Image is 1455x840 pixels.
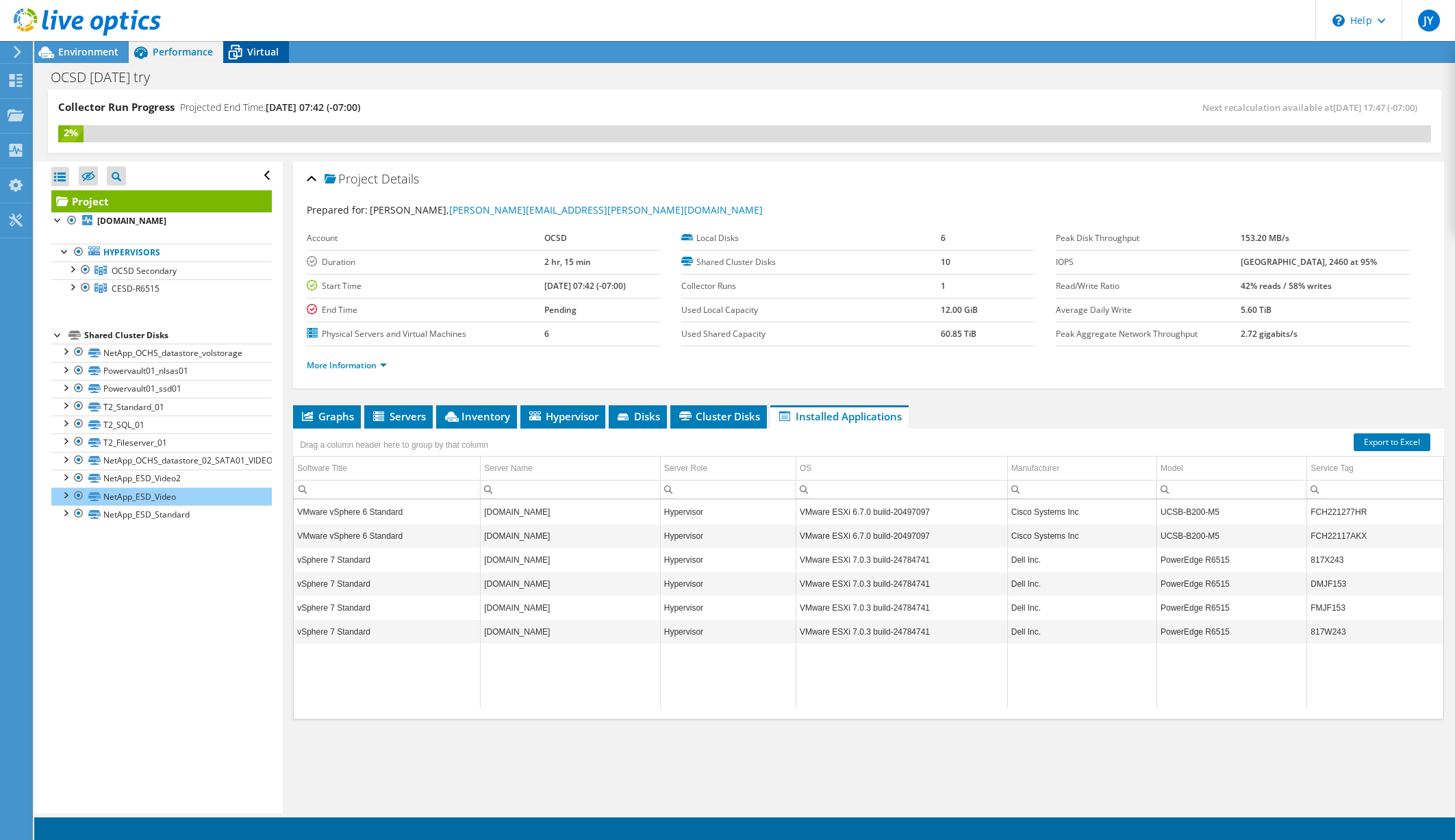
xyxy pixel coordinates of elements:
a: T2_SQL_01 [51,416,272,433]
span: Environment [58,45,118,58]
td: Column Service Tag, Filter cell [1307,480,1443,498]
td: Column Manufacturer, Value Dell Inc. [1007,548,1156,572]
td: Column Model, Value UCSB-B200-M5 [1157,524,1307,548]
a: CESD-R6515 [51,279,272,297]
label: Physical Servers and Virtual Machines [307,327,544,341]
a: OCSD Secondary [51,262,272,279]
a: NetApp_ESD_Video [51,487,272,505]
td: Column Service Tag, Value FCH221277HR [1307,500,1443,524]
b: 153.20 MB/s [1241,232,1289,244]
span: Servers [371,409,426,423]
div: Service Tag [1311,460,1353,476]
td: Column Server Role, Value Hypervisor [660,572,796,596]
label: Shared Cluster Disks [681,255,941,269]
td: Column Service Tag, Value FMJF153 [1307,596,1443,620]
b: OCSD [544,232,567,244]
span: CESD-R6515 [112,283,160,294]
b: 6 [544,328,549,340]
td: Column OS, Value VMware ESXi 6.7.0 build-20497097 [796,500,1007,524]
svg: \n [1332,14,1345,27]
div: Model [1161,460,1183,476]
td: Column Server Role, Value Hypervisor [660,548,796,572]
td: Column Server Name, Value esx4.orecity.k12.or.us [481,500,661,524]
td: Column Server Name, Value vmhost01.orecity.k12.or.us [481,572,661,596]
div: Data grid [293,429,1444,720]
label: Collector Runs [681,279,941,293]
b: 10 [941,256,950,268]
td: Column Manufacturer, Value Cisco Systems Inc [1007,500,1156,524]
td: Column Software Title, Value vSphere 7 Standard [294,548,481,572]
a: [DOMAIN_NAME] [51,212,272,230]
td: Column Service Tag, Value 817X243 [1307,548,1443,572]
td: Column Manufacturer, Value Cisco Systems Inc [1007,524,1156,548]
td: Column Software Title, Value VMware vSphere 6 Standard [294,500,481,524]
span: Cluster Disks [677,409,760,423]
a: T2_Fileserver_01 [51,433,272,451]
td: Column Model, Value PowerEdge R6515 [1157,572,1307,596]
label: IOPS [1056,255,1241,269]
td: Column OS, Value VMware ESXi 7.0.3 build-24784741 [796,596,1007,620]
span: Disks [616,409,660,423]
div: Software Title [297,460,347,476]
span: Installed Applications [777,409,902,423]
a: Hypervisors [51,244,272,262]
label: Account [307,231,544,245]
div: Manufacturer [1011,460,1060,476]
td: OS Column [796,457,1007,481]
div: Shared Cluster Disks [84,327,272,344]
td: Column Service Tag, Value 817W243 [1307,620,1443,644]
label: End Time [307,303,544,317]
a: Powervault01_ssd01 [51,380,272,398]
a: Export to Excel [1354,433,1430,451]
b: [DOMAIN_NAME] [97,215,166,227]
div: OS [800,460,811,476]
div: Server Name [484,460,533,476]
h4: Projected End Time: [180,100,360,115]
label: Used Local Capacity [681,303,941,317]
td: Column Software Title, Value vSphere 7 Standard [294,596,481,620]
h1: OCSD [DATE] try [45,70,171,85]
td: Column Server Role, Value Hypervisor [660,596,796,620]
a: NetApp_OCHS_datastore_02_SATA01_VIDEO [51,452,272,470]
td: Column Model, Value PowerEdge R6515 [1157,548,1307,572]
span: [DATE] 07:42 (-07:00) [266,101,360,114]
td: Column Model, Value PowerEdge R6515 [1157,596,1307,620]
td: Column Server Name, Value esx5.orecity.k12.or.us [481,524,661,548]
b: 5.60 TiB [1241,304,1271,316]
b: Pending [544,304,577,316]
td: Column Model, Value PowerEdge R6515 [1157,620,1307,644]
td: Column Software Title, Value vSphere 7 Standard [294,572,481,596]
td: Column Manufacturer, Value Dell Inc. [1007,620,1156,644]
td: Column Server Name, Value vmhost03.orecity.k12.or.us [481,620,661,644]
span: Details [381,170,419,187]
span: [PERSON_NAME], [370,203,763,216]
td: Column Server Role, Value Hypervisor [660,524,796,548]
td: Column Service Tag, Value DMJF153 [1307,572,1443,596]
div: Server Role [664,460,707,476]
label: Duration [307,255,544,269]
a: [PERSON_NAME][EMAIL_ADDRESS][PERSON_NAME][DOMAIN_NAME] [449,203,763,216]
b: 2.72 gigabits/s [1241,328,1298,340]
a: NetApp_ESD_Video2 [51,470,272,487]
td: Software Title Column [294,457,481,481]
td: Column OS, Value VMware ESXi 7.0.3 build-24784741 [796,572,1007,596]
label: Peak Aggregate Network Throughput [1056,327,1241,341]
td: Column Model, Filter cell [1157,480,1307,498]
a: T2_Standard_01 [51,398,272,416]
span: Project [325,173,378,186]
td: Column Software Title, Value VMware vSphere 6 Standard [294,524,481,548]
b: 1 [941,280,946,292]
td: Service Tag Column [1307,457,1443,481]
td: Column Server Name, Filter cell [481,480,661,498]
a: NetApp_OCHS_datastore_volstorage [51,344,272,361]
span: Hypervisor [527,409,598,423]
span: Virtual [247,45,279,58]
td: Column Service Tag, Value FCH22117AKX [1307,524,1443,548]
td: Column OS, Value VMware ESXi 7.0.3 build-24784741 [796,548,1007,572]
span: OCSD Secondary [112,265,177,277]
label: Peak Disk Throughput [1056,231,1241,245]
td: Server Name Column [481,457,661,481]
div: Drag a column header here to group by that column [296,435,492,455]
label: Average Daily Write [1056,303,1241,317]
td: Column OS, Filter cell [796,480,1007,498]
